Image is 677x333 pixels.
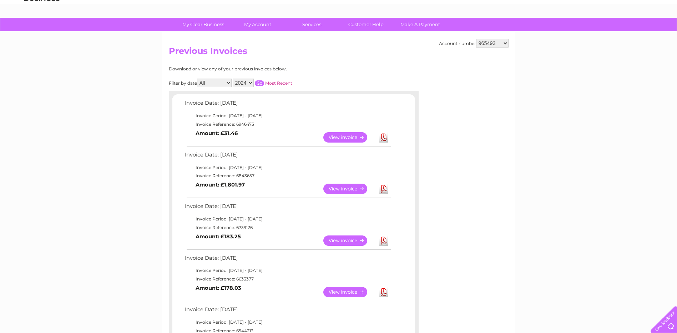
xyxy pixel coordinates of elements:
a: Customer Help [337,18,395,31]
b: Amount: £31.46 [196,130,238,136]
b: Amount: £178.03 [196,285,241,291]
a: View [323,287,376,297]
a: View [323,132,376,143]
td: Invoice Date: [DATE] [183,98,392,111]
b: Amount: £183.25 [196,233,241,240]
a: Telecoms [589,30,611,36]
a: View [323,235,376,246]
td: Invoice Period: [DATE] - [DATE] [183,111,392,120]
a: Most Recent [265,80,292,86]
a: My Clear Business [174,18,233,31]
a: Download [379,287,388,297]
a: Blog [615,30,625,36]
a: Contact [630,30,647,36]
td: Invoice Date: [DATE] [183,253,392,267]
a: Services [282,18,341,31]
td: Invoice Reference: 6946475 [183,120,392,129]
a: My Account [228,18,287,31]
b: Amount: £1,801.97 [196,182,245,188]
h2: Previous Invoices [169,46,509,60]
td: Invoice Period: [DATE] - [DATE] [183,163,392,172]
td: Invoice Reference: 6739126 [183,223,392,232]
td: Invoice Period: [DATE] - [DATE] [183,318,392,327]
a: Download [379,235,388,246]
a: Make A Payment [391,18,450,31]
td: Invoice Reference: 6633377 [183,275,392,283]
a: View [323,184,376,194]
td: Invoice Date: [DATE] [183,305,392,318]
a: Log out [653,30,670,36]
div: Download or view any of your previous invoices below. [169,66,356,71]
td: Invoice Date: [DATE] [183,202,392,215]
div: Filter by date [169,79,356,87]
td: Invoice Reference: 6843657 [183,172,392,180]
a: Water [551,30,565,36]
img: logo.png [24,19,60,40]
a: Energy [569,30,585,36]
a: Download [379,132,388,143]
a: 0333 014 3131 [542,4,592,13]
a: Download [379,184,388,194]
td: Invoice Period: [DATE] - [DATE] [183,266,392,275]
div: Account number [439,39,509,48]
div: Clear Business is a trading name of Verastar Limited (registered in [GEOGRAPHIC_DATA] No. 3667643... [170,4,507,35]
td: Invoice Date: [DATE] [183,150,392,163]
td: Invoice Period: [DATE] - [DATE] [183,215,392,223]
